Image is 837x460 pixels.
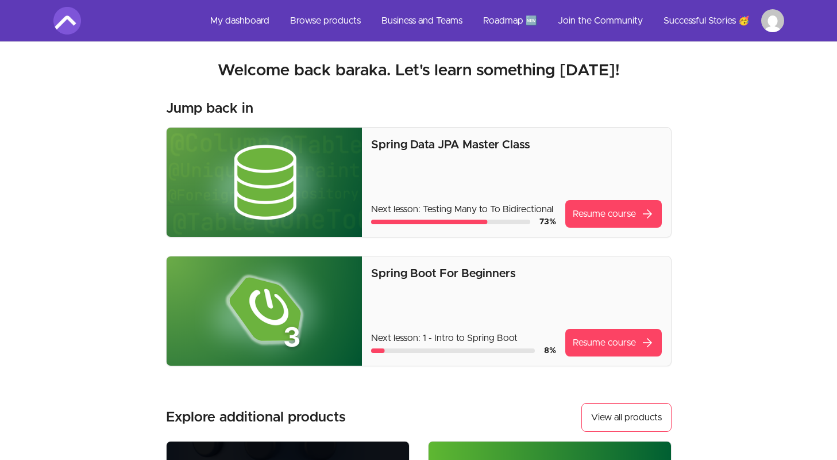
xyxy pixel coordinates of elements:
a: Resume coursearrow_forward [565,329,662,356]
img: Product image for Spring Boot For Beginners [167,256,362,366]
p: Next lesson: Testing Many to To Bidirectional [371,202,556,216]
h3: Explore additional products [166,408,346,427]
span: arrow_forward [641,336,654,350]
a: Business and Teams [372,7,472,34]
a: Browse products [281,7,370,34]
p: Spring Data JPA Master Class [371,137,661,153]
p: Spring Boot For Beginners [371,266,661,282]
a: My dashboard [201,7,279,34]
div: Course progress [371,348,534,353]
h2: Welcome back baraka. Let's learn something [DATE]! [53,60,784,81]
p: Next lesson: 1 - Intro to Spring Boot [371,331,556,345]
a: Join the Community [549,7,652,34]
a: Successful Stories 🥳 [654,7,759,34]
span: 73 % [539,218,556,226]
h3: Jump back in [166,99,253,118]
a: Resume coursearrow_forward [565,200,662,228]
a: Roadmap 🆕 [474,7,546,34]
div: Course progress [371,220,530,224]
img: Amigoscode logo [53,7,81,34]
nav: Main [201,7,784,34]
span: arrow_forward [641,207,654,221]
a: View all products [581,403,672,432]
img: Profile image for baraka sikana [761,9,784,32]
span: 8 % [544,347,556,355]
img: Product image for Spring Data JPA Master Class [167,128,362,237]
